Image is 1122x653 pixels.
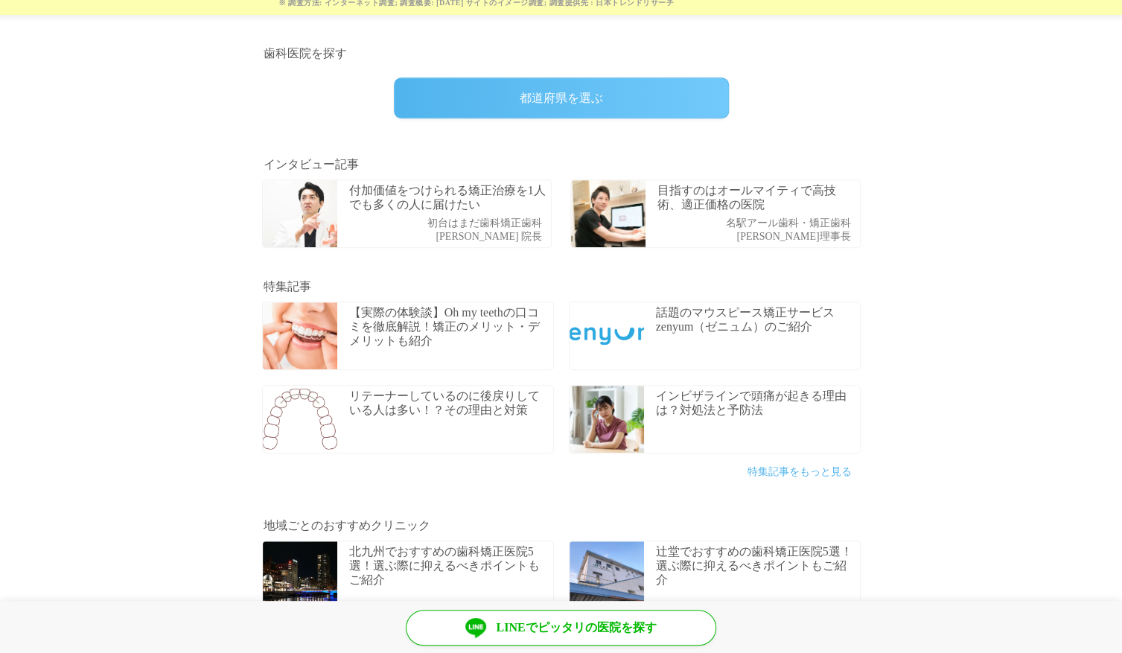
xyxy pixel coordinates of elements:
[263,541,337,608] img: 北九州でおすすめの歯科矯正医院5選！選ぶ際に抑えるべきポイントもご紹介
[263,386,337,453] img: リテーナーしているのに後戻りしている人は多い！？その理由と対策
[656,389,856,417] p: インビザラインで頭痛が起きる理由は？対処法と予防法
[264,517,859,535] h2: 地域ごとのおすすめクリニック
[264,278,859,296] h2: 特集記事
[349,305,549,348] p: 【実際の体験談】Oh my teethの口コミを徹底解説！矯正のメリット・デメリットも紹介
[561,294,868,378] a: 今話題の矯正サービスZenyumのご紹介！話題のマウスピース矯正サービスzenyum（ゼニュム）のご紹介
[406,610,716,646] a: LINEでピッタリの医院を探す
[561,533,868,617] a: 27521367 l辻堂でおすすめの歯科矯正医院5選！選ぶ際に抑えるべきポイントもご紹介
[657,183,856,211] p: 目指すのはオールマイティで高技術、適正価格の医院
[427,217,542,230] p: 初台はまだ歯科矯正歯科
[656,544,856,587] p: 辻堂でおすすめの歯科矯正医院5選！選ぶ際に抑えるべきポイントもご紹介
[748,466,852,477] a: 特集記事をもっと見る
[255,172,560,255] a: 歯科医師_濱田啓一先生_説明中付加価値をつけられる矯正治療を1人でも多くの人に届けたい初台はまだ歯科矯正歯科[PERSON_NAME] 院長
[570,386,644,453] img: インビザラインで頭痛が起きる理由は？対処法と予防法
[570,541,644,608] img: 27521367 l
[726,231,851,243] p: [PERSON_NAME]理事長
[561,378,868,461] a: インビザラインで頭痛が起きる理由は？対処法と予防法インビザラインで頭痛が起きる理由は？対処法と予防法
[726,217,851,230] p: 名駅アール歯科・矯正歯科
[394,77,729,118] div: 都道府県を選ぶ
[264,156,859,173] h2: インタビュー記事
[263,302,337,369] img: 【実際の体験談】Oh my teethの口コミを徹底解説！矯正のメリット・デメリットも紹介
[349,544,549,587] p: 北九州でおすすめの歯科矯正医院5選！選ぶ際に抑えるべきポイントもご紹介
[656,305,856,334] p: 話題のマウスピース矯正サービスzenyum（ゼニュム）のご紹介
[255,294,561,378] a: 【実際の体験談】Oh my teethの口コミを徹底解説！矯正のメリット・デメリットも紹介【実際の体験談】Oh my teethの口コミを徹底解説！矯正のメリット・デメリットも紹介
[263,180,337,247] img: 歯科医師_濱田啓一先生_説明中
[570,302,644,369] img: 今話題の矯正サービスZenyumのご紹介！
[563,172,868,255] a: 歯科医師_小池陵馬理事長_説明中(サムネイル用)目指すのはオールマイティで高技術、適正価格の医院名駅アール歯科・矯正歯科[PERSON_NAME]理事長
[255,533,561,617] a: 北九州でおすすめの歯科矯正医院5選！選ぶ際に抑えるべきポイントもご紹介北九州でおすすめの歯科矯正医院5選！選ぶ際に抑えるべきポイントもご紹介
[571,180,646,247] img: 歯科医師_小池陵馬理事長_説明中(サムネイル用)
[255,378,561,461] a: リテーナーしているのに後戻りしている人は多い！？その理由と対策リテーナーしているのに後戻りしている人は多い！？その理由と対策
[349,389,549,417] p: リテーナーしているのに後戻りしている人は多い！？その理由と対策
[264,45,859,63] h2: 歯科医院を探す
[349,183,548,211] p: 付加価値をつけられる矯正治療を1人でも多くの人に届けたい
[427,231,542,243] p: [PERSON_NAME] 院長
